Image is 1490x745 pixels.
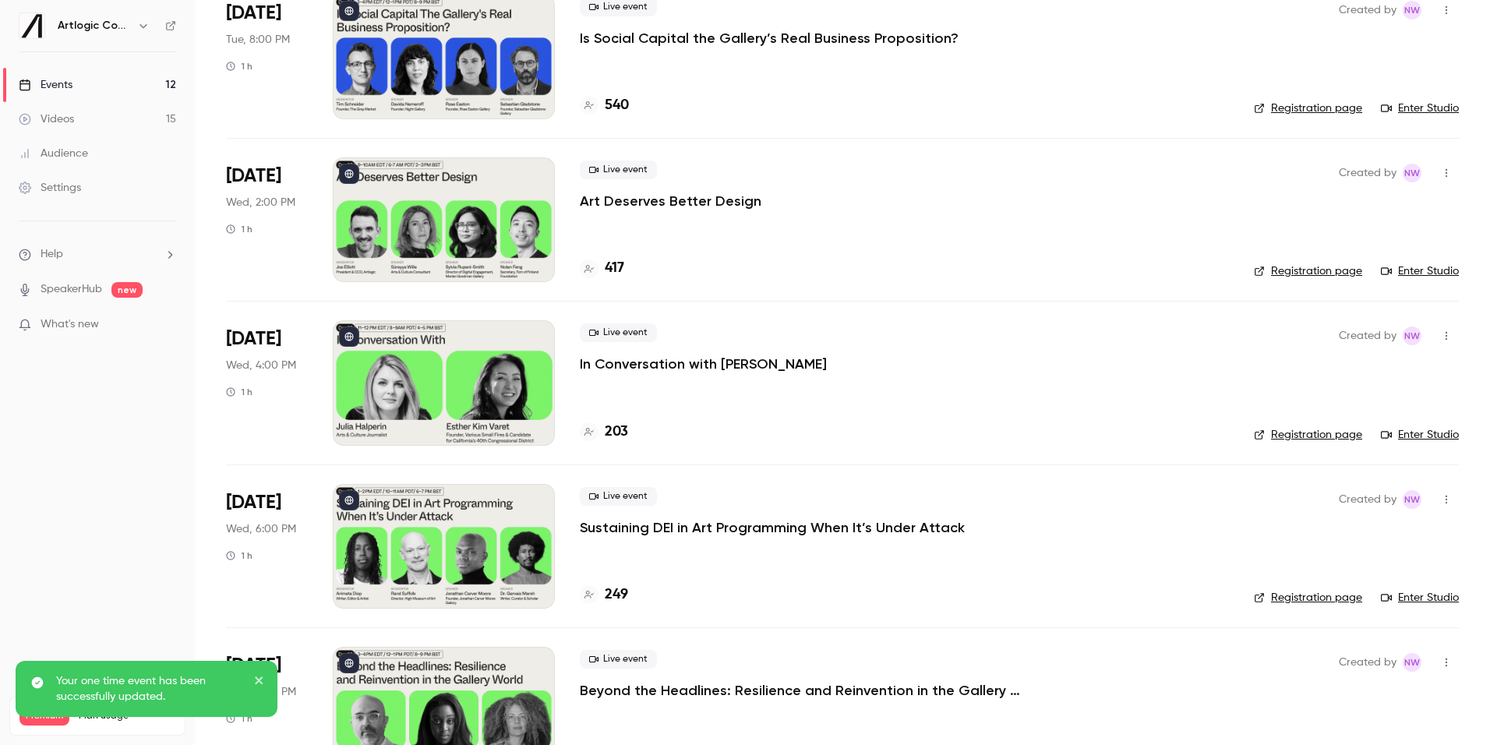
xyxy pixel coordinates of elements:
[580,323,657,342] span: Live event
[19,146,88,161] div: Audience
[1254,427,1362,443] a: Registration page
[580,487,657,506] span: Live event
[1404,327,1420,345] span: NW
[19,180,81,196] div: Settings
[1254,263,1362,279] a: Registration page
[580,258,624,279] a: 417
[580,422,628,443] a: 203
[1339,1,1396,19] span: Created by
[226,164,281,189] span: [DATE]
[226,490,281,515] span: [DATE]
[58,18,131,34] h6: Artlogic Connect 2025
[580,192,761,210] a: Art Deserves Better Design
[580,161,657,179] span: Live event
[1254,590,1362,606] a: Registration page
[580,650,657,669] span: Live event
[605,258,624,279] h4: 417
[580,518,965,537] a: Sustaining DEI in Art Programming When It’s Under Attack
[1339,164,1396,182] span: Created by
[226,327,281,351] span: [DATE]
[1381,427,1459,443] a: Enter Studio
[226,195,295,210] span: Wed, 2:00 PM
[41,281,102,298] a: SpeakerHub
[580,95,629,116] a: 540
[1381,590,1459,606] a: Enter Studio
[1339,327,1396,345] span: Created by
[226,549,252,562] div: 1 h
[19,77,72,93] div: Events
[1381,101,1459,116] a: Enter Studio
[19,13,44,38] img: Artlogic Connect 2025
[605,584,628,606] h4: 249
[1403,490,1421,509] span: Natasha Whiffin
[1403,1,1421,19] span: Natasha Whiffin
[226,60,252,72] div: 1 h
[56,673,243,704] p: Your one time event has been successfully updated.
[19,246,176,263] li: help-dropdown-opener
[1404,490,1420,509] span: NW
[580,29,959,48] a: Is Social Capital the Gallery’s Real Business Proposition?
[226,484,308,609] div: Sep 17 Wed, 6:00 PM (Europe/London)
[1404,1,1420,19] span: NW
[580,584,628,606] a: 249
[1403,164,1421,182] span: Natasha Whiffin
[226,653,281,678] span: [DATE]
[1403,653,1421,672] span: Natasha Whiffin
[226,32,290,48] span: Tue, 8:00 PM
[226,358,296,373] span: Wed, 4:00 PM
[1254,101,1362,116] a: Registration page
[605,422,628,443] h4: 203
[1404,164,1420,182] span: NW
[226,157,308,282] div: Sep 17 Wed, 2:00 PM (Europe/London)
[157,318,176,332] iframe: Noticeable Trigger
[19,111,74,127] div: Videos
[605,95,629,116] h4: 540
[226,521,296,537] span: Wed, 6:00 PM
[1403,327,1421,345] span: Natasha Whiffin
[1381,263,1459,279] a: Enter Studio
[226,1,281,26] span: [DATE]
[226,386,252,398] div: 1 h
[111,282,143,298] span: new
[1339,490,1396,509] span: Created by
[580,355,827,373] a: In Conversation with [PERSON_NAME]
[226,223,252,235] div: 1 h
[254,673,265,692] button: close
[226,320,308,445] div: Sep 17 Wed, 4:00 PM (Europe/London)
[1339,653,1396,672] span: Created by
[1404,653,1420,672] span: NW
[580,681,1047,700] a: Beyond the Headlines: Resilience and Reinvention in the Gallery World
[41,246,63,263] span: Help
[41,316,99,333] span: What's new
